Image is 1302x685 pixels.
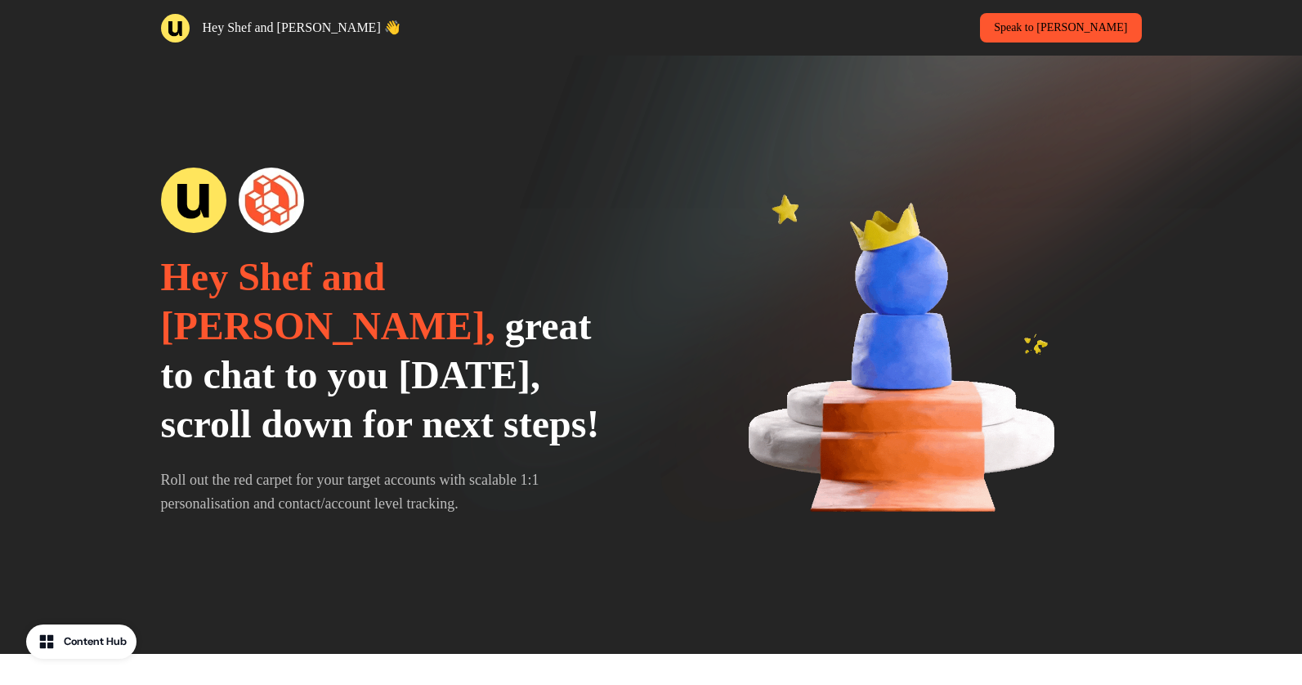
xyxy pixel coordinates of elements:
[64,634,127,650] div: Content Hub
[203,18,400,38] p: Hey Shef and [PERSON_NAME] 👋
[26,625,136,659] button: Content Hub
[161,255,495,347] span: Hey Shef and [PERSON_NAME],
[161,472,539,512] span: Roll out the red carpet for your target accounts with scalable 1:1 personalisation and contact/ac...
[980,13,1141,43] a: Speak to [PERSON_NAME]
[161,304,600,445] span: great to chat to you [DATE], scroll down for next steps!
